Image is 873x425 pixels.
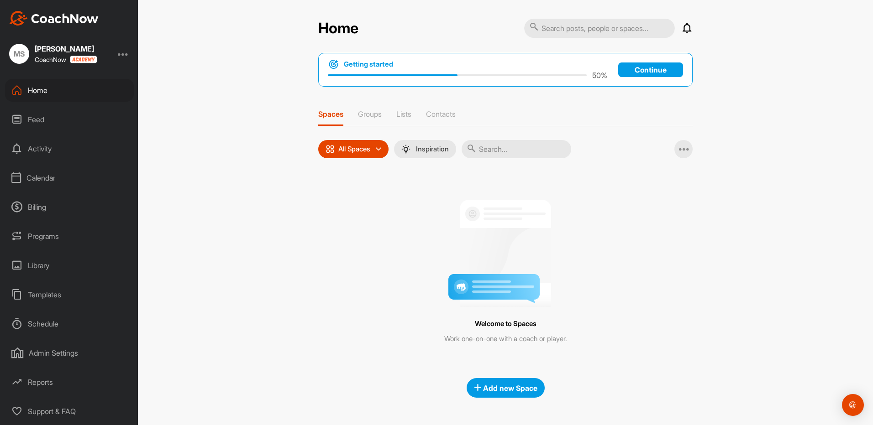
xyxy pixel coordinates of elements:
img: null-training-space.4365a10810bc57ae709573ae74af4951.png [448,192,563,307]
input: Search posts, people or spaces... [524,19,675,38]
div: Billing [5,196,134,218]
a: Continue [618,62,683,77]
img: bullseye [328,59,339,70]
div: Programs [5,225,134,248]
div: Reports [5,371,134,394]
div: Welcome to Spaces [339,318,672,330]
p: Lists [396,109,411,119]
div: Admin Settings [5,342,134,364]
p: Contacts [426,109,456,119]
div: Activity [5,137,134,160]
div: Library [5,254,134,277]
input: Search... [462,140,571,158]
p: Inspiration [416,145,449,153]
div: Templates [5,283,134,306]
div: [PERSON_NAME] [35,45,97,52]
div: MS [9,44,29,64]
img: menuIcon [401,145,410,154]
div: Work one-on-one with a coach or player. [339,334,672,344]
div: Open Intercom Messenger [842,394,864,416]
img: icon [326,145,335,154]
button: Add new Space [467,378,545,398]
span: Add new Space [474,384,537,393]
img: CoachNow [9,11,99,26]
h2: Home [318,20,358,37]
div: Feed [5,108,134,131]
div: Calendar [5,166,134,189]
p: 50 % [592,70,607,81]
div: Support & FAQ [5,400,134,423]
p: Spaces [318,109,343,119]
p: Groups [358,109,382,119]
div: Home [5,79,134,102]
div: Schedule [5,312,134,335]
h1: Getting started [344,59,393,69]
p: All Spaces [338,145,370,153]
div: CoachNow [35,56,97,63]
img: CoachNow acadmey [70,56,97,63]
